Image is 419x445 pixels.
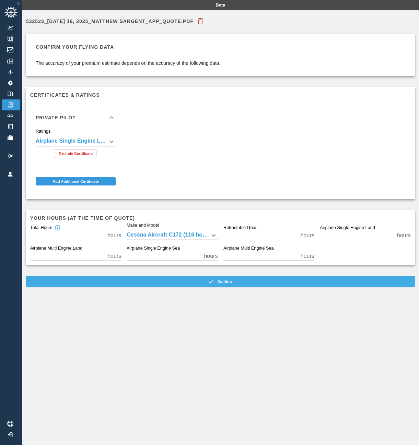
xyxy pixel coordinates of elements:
h6: 532523_[DATE] 16, 2025_Matthew Sargent_App_Quote.pdf [26,19,194,24]
label: Ratings [36,128,50,134]
p: hours [397,231,411,240]
div: Total Hours [30,225,60,231]
p: hours [107,231,121,240]
h6: Private Pilot [36,115,76,120]
div: Airplane Single Engine Land [36,137,116,146]
label: Airplane Multi Engine Sea [223,245,274,252]
button: Confirm [26,276,415,287]
svg: Total hours in fixed-wing aircraft [54,225,60,231]
div: Private Pilot [30,107,121,129]
div: Private Pilot [30,129,121,164]
div: Cessna Aircraft C172 (116 hours) [127,231,218,240]
label: Airplane Multi Engine Land [30,245,82,252]
label: Retractable Gear [223,225,257,231]
p: hours [204,252,218,260]
label: Make and Model [127,222,159,228]
label: Airplane Single Engine Land [320,225,375,231]
button: Exclude Certificate [55,149,96,158]
h6: Confirm your flying data [36,43,221,51]
button: Add Additional Certificate [36,177,116,185]
label: Airplane Single Engine Sea [127,245,180,252]
p: hours [107,252,121,260]
h6: Certificates & Ratings [30,91,411,99]
p: hours [301,231,314,240]
p: The accuracy of your premium estimate depends on the accuracy of the following data. [36,60,221,67]
p: hours [301,252,314,260]
h6: Your hours (at the time of quote) [30,214,411,222]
